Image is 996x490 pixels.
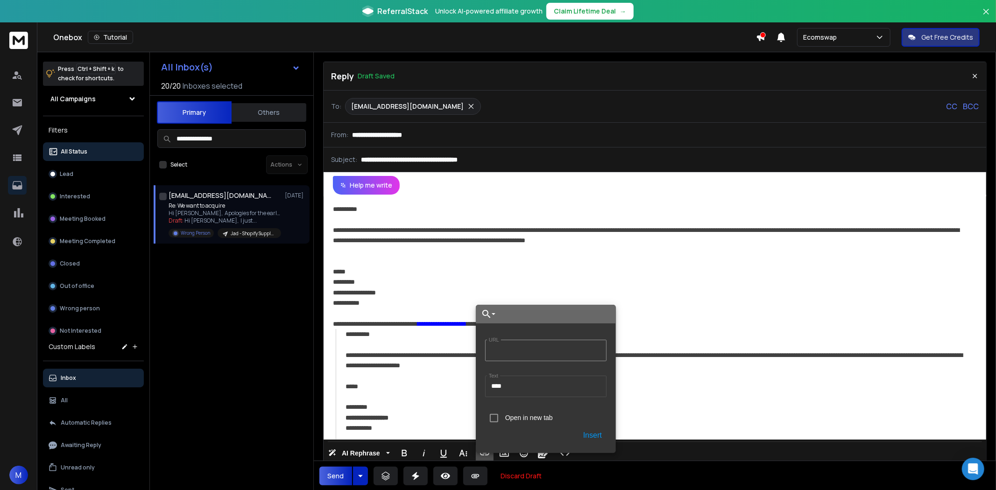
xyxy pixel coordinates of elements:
button: Interested [43,187,144,206]
p: Meeting Booked [60,215,106,223]
p: Inbox [61,374,76,382]
p: Reply [331,70,354,83]
p: Jad - Shopify Supplements Brands, EU - rev - from 50k - 1M/month [231,230,275,237]
button: Choose Link [476,305,497,323]
label: Select [170,161,187,168]
button: All Campaigns [43,90,144,108]
h1: All Inbox(s) [161,63,213,72]
button: Closed [43,254,144,273]
h1: All Campaigns [50,94,96,104]
button: Claim Lifetime Deal→ [546,3,634,20]
button: Primary [157,101,232,124]
p: BCC [963,101,979,112]
p: To: [331,102,341,111]
button: Lead [43,165,144,183]
h1: [EMAIL_ADDRESS][DOMAIN_NAME] [169,191,271,200]
p: Re: We want to acquire [169,202,281,210]
button: Unread only [43,458,144,477]
button: AI Rephrase [326,444,392,462]
span: AI Rephrase [340,449,382,457]
span: Ctrl + Shift + k [76,63,116,74]
button: Discard Draft [493,467,549,485]
span: ReferralStack [377,6,428,17]
button: All Inbox(s) [154,58,308,77]
span: → [620,7,626,16]
button: Meeting Booked [43,210,144,228]
button: All Status [43,142,144,161]
span: Hi [PERSON_NAME], I just ... [184,217,257,224]
button: Inbox [43,369,144,387]
button: Not Interested [43,322,144,340]
span: Draft: [169,217,184,224]
button: Get Free Credits [902,28,980,47]
p: Draft Saved [358,71,395,81]
p: Get Free Credits [921,33,973,42]
button: M [9,466,28,484]
p: Press to check for shortcuts. [58,64,124,83]
button: Tutorial [88,31,133,44]
p: Out of office [60,282,94,290]
p: [EMAIL_ADDRESS][DOMAIN_NAME] [351,102,464,111]
p: Lead [60,170,73,178]
p: From: [331,130,348,140]
h3: Custom Labels [49,342,95,351]
button: Out of office [43,277,144,295]
p: Unread only [61,464,95,471]
button: Help me write [333,176,400,195]
p: Meeting Completed [60,238,115,245]
button: Automatic Replies [43,413,144,432]
div: Open Intercom Messenger [962,458,984,480]
div: Onebox [53,31,756,44]
p: [DATE] [285,192,306,199]
p: Wrong Person [181,230,210,237]
h3: Inboxes selected [183,80,242,91]
p: Unlock AI-powered affiliate growth [435,7,543,16]
p: Wrong person [60,305,100,312]
p: Closed [60,260,80,267]
button: Awaiting Reply [43,436,144,455]
p: CC [946,101,957,112]
button: Send [319,467,352,485]
p: Hi [PERSON_NAME], Apologies for the earlier [169,210,281,217]
label: Open in new tab [505,414,553,421]
h3: Filters [43,124,144,137]
p: Awaiting Reply [61,441,101,449]
label: URL [487,337,501,343]
button: Insert [579,427,607,444]
button: All [43,391,144,410]
p: Subject: [331,155,357,164]
p: Ecomswap [803,33,841,42]
button: Wrong person [43,299,144,318]
label: Text [487,373,500,379]
p: Not Interested [60,327,101,335]
button: Close banner [980,6,992,28]
span: 20 / 20 [161,80,181,91]
p: All Status [61,148,87,155]
button: Others [232,102,306,123]
button: Meeting Completed [43,232,144,251]
p: Automatic Replies [61,419,112,427]
p: Interested [60,193,90,200]
p: All [61,397,68,404]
